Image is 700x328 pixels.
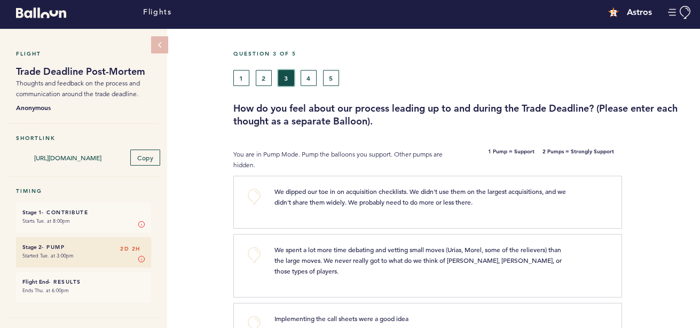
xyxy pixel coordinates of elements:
[16,7,66,18] svg: Balloon
[16,135,151,142] h5: Shortlink
[130,150,160,166] button: Copy
[233,102,692,128] h3: How do you feel about our process leading up to and during the Trade Deadline? (Please enter each...
[22,209,42,216] small: Stage 1
[233,50,692,57] h5: Question 3 of 5
[233,70,249,86] button: 1
[16,65,151,78] h1: Trade Deadline Post-Mortem
[256,70,272,86] button: 2
[137,153,153,162] span: Copy
[274,314,408,323] span: Implementing the call sheets were a good idea
[16,79,140,98] span: Thoughts and feedback on the process and communication around the trade deadline.
[120,244,140,254] span: 2D 2H
[668,6,692,19] button: Manage Account
[16,188,151,194] h5: Timing
[22,278,49,285] small: Flight End
[22,244,145,251] h6: - Pump
[323,70,339,86] button: 5
[8,6,66,18] a: Balloon
[278,70,294,86] button: 3
[301,70,317,86] button: 4
[22,244,42,251] small: Stage 2
[22,209,145,216] h6: - Contribute
[22,278,145,285] h6: - Results
[16,50,151,57] h5: Flight
[274,245,563,275] span: We spent a lot more time debating and vetting small moves (Urias, Morel, some of the relievers) t...
[233,149,459,170] p: You are in Pump Mode. Pump the balloons you support. Other pumps are hidden.
[488,149,534,170] b: 1 Pump = Support
[16,102,151,113] b: Anonymous
[22,287,69,294] time: Ends Thu. at 6:00pm
[143,6,171,18] a: Flights
[274,187,568,206] span: We dipped our toe in on acquisition checklists. We didn't use them on the largest acquisitions, a...
[627,6,652,19] h4: Astros
[22,252,74,259] time: Started Tue. at 3:00pm
[22,217,70,224] time: Starts Tue. at 8:00pm
[542,149,614,170] b: 2 Pumps = Strongly Support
